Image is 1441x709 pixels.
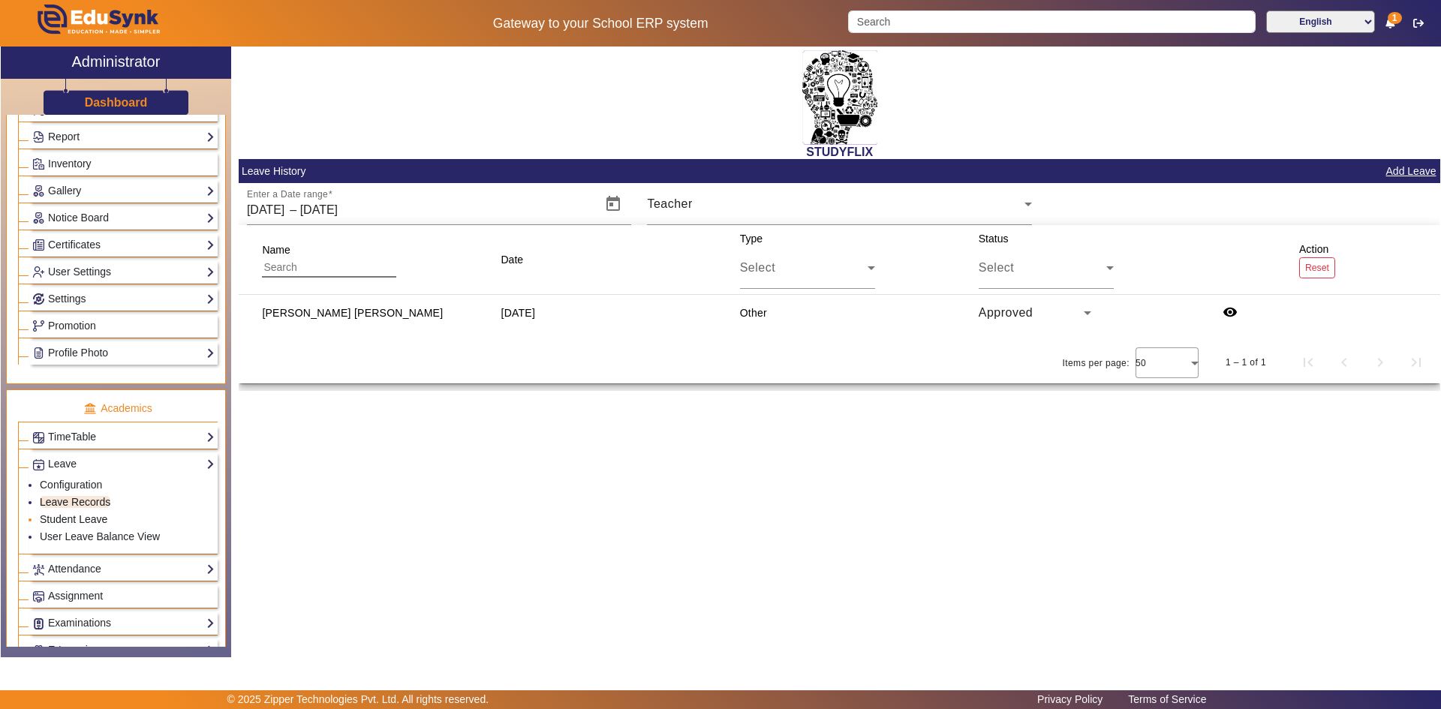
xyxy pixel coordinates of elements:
p: Academics [18,401,218,416]
div: [DATE] [501,305,536,320]
p: © 2025 Zipper Technologies Pvt. Ltd. All rights reserved. [227,692,489,707]
span: Teacher [647,197,692,210]
mat-label: Enter a Date range [247,190,328,200]
button: Reset [1299,257,1335,278]
span: – [290,201,296,219]
span: Assignment [48,590,103,602]
span: Promotion [48,320,96,332]
button: Last page [1398,344,1434,380]
div: Name [257,236,415,283]
div: Date [496,246,543,273]
a: Configuration [40,479,102,491]
a: Assignment [32,587,215,605]
button: First page [1290,344,1326,380]
h3: Dashboard [85,95,148,110]
a: Inventory [32,155,215,173]
div: Other [740,305,767,320]
input: EndDate [300,201,470,219]
img: 2da83ddf-6089-4dce-a9e2-416746467bdd [802,50,877,145]
img: Assignments.png [33,591,44,602]
div: Status [973,225,1133,294]
a: Leave Records [40,496,110,508]
div: Action [1294,236,1340,283]
div: Items per page: [1063,356,1130,371]
span: Select [979,261,1014,274]
span: Inventory [48,158,92,170]
h2: Administrator [72,53,161,71]
input: StartDate [247,201,287,219]
img: Inventory.png [33,158,44,170]
a: User Leave Balance View [40,530,160,542]
h2: STUDYFLIX [239,145,1440,159]
a: Terms of Service [1121,689,1214,709]
staff-with-status: [PERSON_NAME] [PERSON_NAME] [262,307,443,319]
span: Date [501,254,524,266]
span: 1 [1388,12,1402,24]
a: Promotion [32,317,215,335]
input: Search [848,11,1255,33]
mat-card-header: Leave History [239,159,1440,183]
h5: Gateway to your School ERP system [369,16,832,32]
input: Search [262,258,396,278]
a: Privacy Policy [1030,689,1110,709]
img: Branchoperations.png [33,320,44,332]
div: 1 – 1 of 1 [1226,355,1266,370]
span: Type [740,233,763,245]
a: Student Leave [40,513,107,525]
div: Type [735,225,894,294]
span: Status [979,233,1009,245]
button: Add Leave [1385,162,1438,181]
span: Approved [979,306,1033,319]
a: Administrator [1,47,231,79]
span: Select [740,261,775,274]
button: Previous page [1326,344,1362,380]
button: Open calendar [595,186,631,222]
a: Dashboard [84,95,149,110]
button: Next page [1362,344,1398,380]
span: Name [262,244,290,256]
img: academic.png [83,402,97,416]
mat-icon: remove_red_eye [1223,305,1238,320]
